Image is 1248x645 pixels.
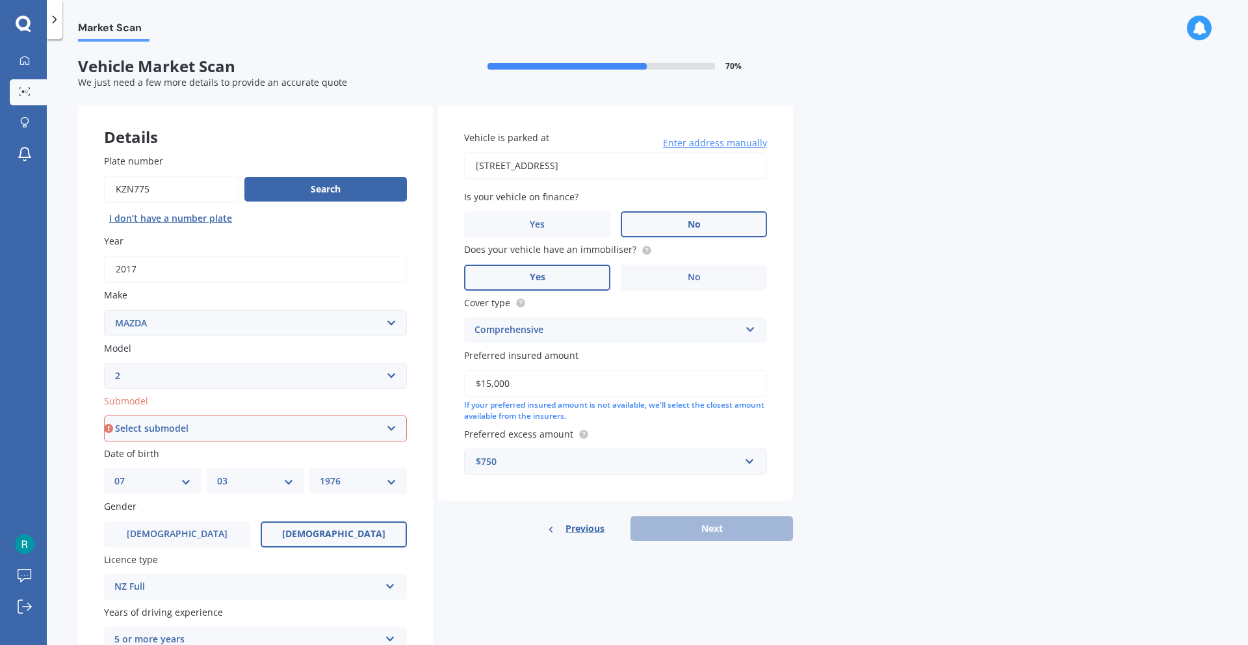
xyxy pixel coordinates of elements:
input: Enter plate number [104,176,239,203]
span: Preferred excess amount [464,428,573,440]
span: Previous [565,519,604,538]
div: $750 [476,454,740,469]
span: [DEMOGRAPHIC_DATA] [127,529,227,540]
span: Yes [530,272,545,283]
img: ACg8ocKqhTk45NENlNSdd-m9HpiKg4pwKcM_x1V6Y8cdyEBWt52naQ=s96-c [15,534,34,554]
span: Gender [104,501,136,513]
span: Years of driving experience [104,606,223,618]
div: Comprehensive [474,322,740,338]
span: Make [104,289,127,302]
span: Model [104,342,131,354]
span: No [688,272,701,283]
input: Enter amount [464,370,767,397]
span: Plate number [104,155,163,167]
span: No [688,219,701,230]
span: Date of birth [104,447,159,460]
span: Market Scan [78,21,149,39]
span: Does your vehicle have an immobiliser? [464,244,636,256]
span: Vehicle is parked at [464,131,549,144]
input: Enter address [464,152,767,179]
span: Year [104,235,123,247]
span: [DEMOGRAPHIC_DATA] [282,529,385,540]
span: Cover type [464,296,510,309]
input: YYYY [104,256,407,283]
span: Enter address manually [663,137,767,150]
span: Submodel [104,395,148,407]
div: Details [78,105,433,144]
span: Vehicle Market Scan [78,57,435,76]
span: Yes [530,219,545,230]
span: Licence type [104,553,158,566]
div: NZ Full [114,579,380,595]
div: If your preferred insured amount is not available, we'll select the closest amount available from... [464,400,767,422]
button: I don’t have a number plate [104,208,237,229]
span: We just need a few more details to provide an accurate quote [78,76,347,88]
span: Preferred insured amount [464,349,578,362]
span: Is your vehicle on finance? [464,191,578,203]
span: 70 % [725,62,742,71]
button: Search [244,177,407,202]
